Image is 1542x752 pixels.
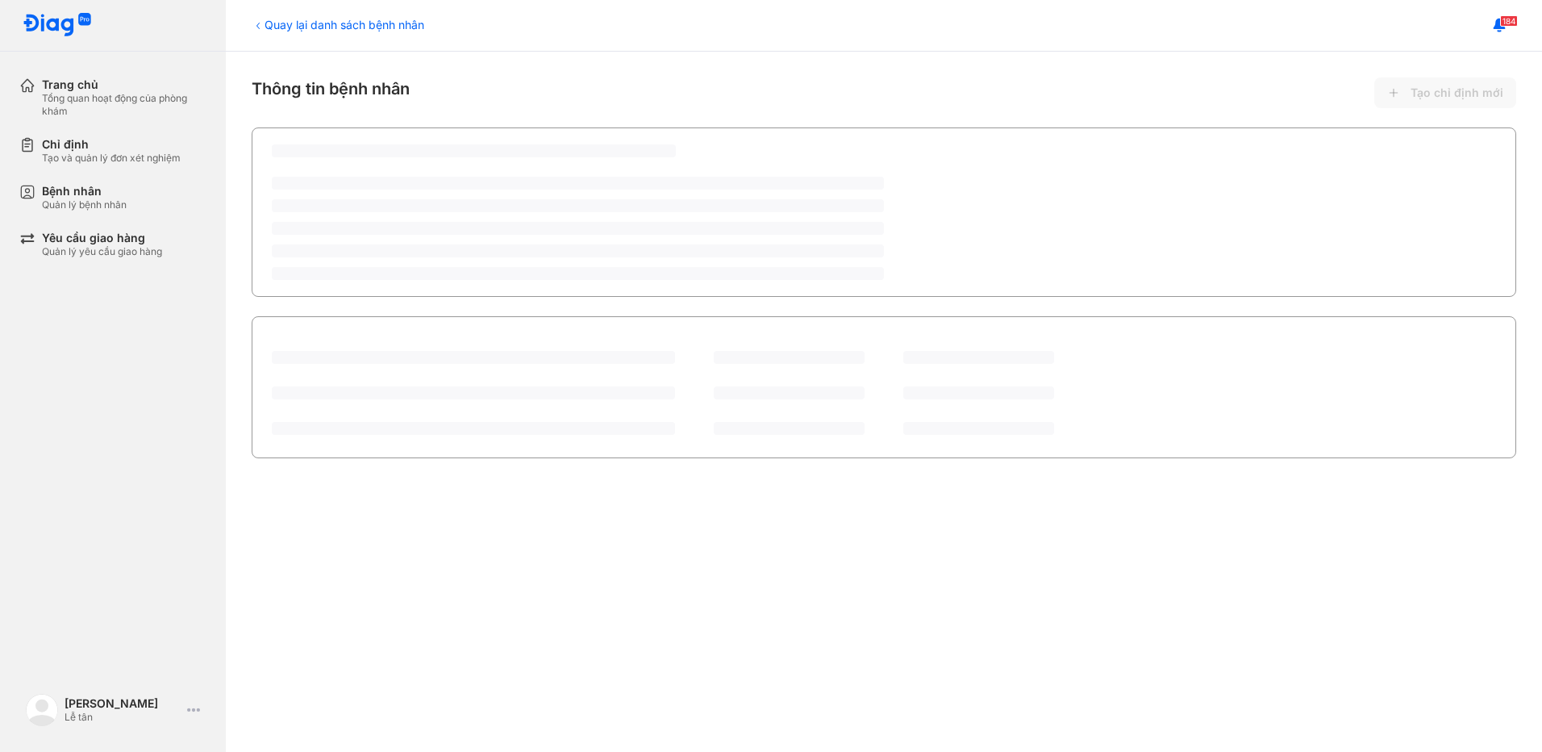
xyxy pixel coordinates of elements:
[42,152,181,165] div: Tạo và quản lý đơn xét nghiệm
[272,351,675,364] span: ‌
[1374,77,1516,108] button: Tạo chỉ định mới
[65,711,181,724] div: Lễ tân
[272,332,369,351] div: Lịch sử chỉ định
[714,351,865,364] span: ‌
[252,77,1516,108] div: Thông tin bệnh nhân
[42,245,162,258] div: Quản lý yêu cầu giao hàng
[272,199,884,212] span: ‌
[903,422,1054,435] span: ‌
[42,77,206,92] div: Trang chủ
[42,92,206,118] div: Tổng quan hoạt động của phòng khám
[26,694,58,726] img: logo
[23,13,92,38] img: logo
[42,198,127,211] div: Quản lý bệnh nhân
[272,144,676,157] span: ‌
[65,696,181,711] div: [PERSON_NAME]
[272,244,884,257] span: ‌
[272,422,675,435] span: ‌
[714,422,865,435] span: ‌
[42,137,181,152] div: Chỉ định
[272,222,884,235] span: ‌
[42,184,127,198] div: Bệnh nhân
[714,386,865,399] span: ‌
[42,231,162,245] div: Yêu cầu giao hàng
[272,386,675,399] span: ‌
[272,177,884,190] span: ‌
[1411,86,1503,100] span: Tạo chỉ định mới
[903,386,1054,399] span: ‌
[272,267,884,280] span: ‌
[252,16,424,33] div: Quay lại danh sách bệnh nhân
[903,351,1054,364] span: ‌
[1500,15,1518,27] span: 184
